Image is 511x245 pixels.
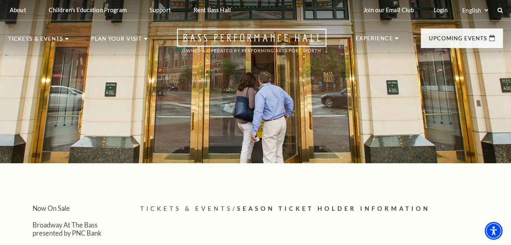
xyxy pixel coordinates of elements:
[461,7,489,14] select: Select:
[33,204,70,212] a: Now On Sale
[237,205,430,212] span: Season Ticket Holder Information
[356,36,393,46] p: Experience
[91,36,142,46] p: Plan Your Visit
[140,205,233,212] span: Tickets & Events
[485,222,502,240] div: Accessibility Menu
[150,7,171,13] p: Support
[49,7,127,13] p: Children's Education Program
[33,221,102,236] a: Broadway At The Bass presented by PNC Bank
[8,36,63,46] p: Tickets & Events
[429,36,487,46] p: Upcoming Events
[10,7,26,13] p: About
[140,204,503,214] p: /
[194,7,231,13] p: Rent Bass Hall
